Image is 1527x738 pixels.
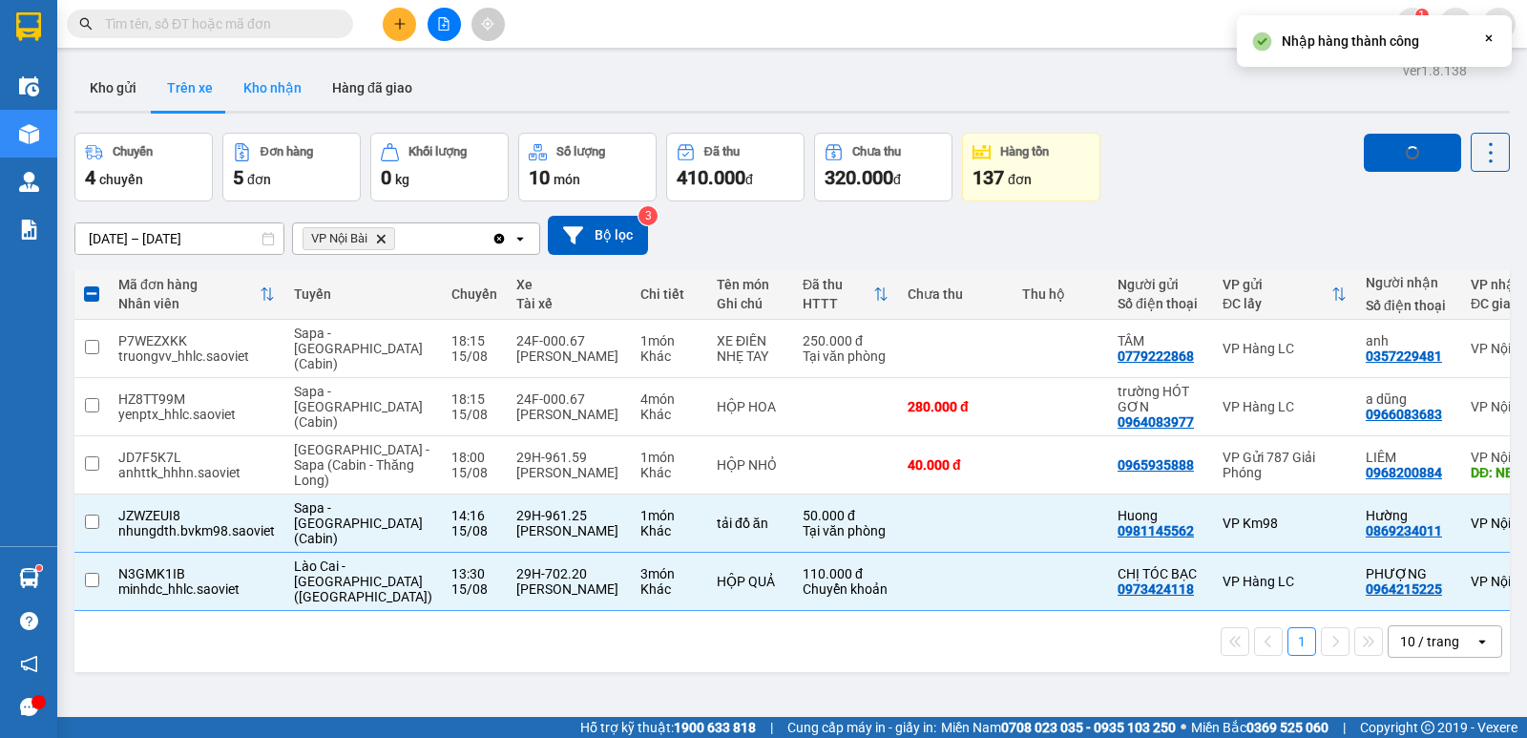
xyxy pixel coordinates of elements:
div: [PERSON_NAME] [516,523,621,538]
div: Khác [640,407,698,422]
span: file-add [437,17,450,31]
div: VP gửi [1223,277,1331,292]
div: Người gửi [1118,277,1203,292]
div: Hàng tồn [1000,145,1049,158]
div: HỘP NHỎ [717,457,784,473]
div: 0869234011 [1366,523,1442,538]
div: [PERSON_NAME] [516,581,621,597]
span: 10 [529,166,550,189]
span: 0 [381,166,391,189]
sup: 1 [1415,9,1429,22]
button: Đơn hàng5đơn [222,133,361,201]
div: N3GMK1IB [118,566,275,581]
div: 18:00 [451,450,497,465]
input: Selected VP Nội Bài. [399,229,401,248]
div: 13:30 [451,566,497,581]
span: question-circle [20,612,38,630]
div: PHƯỢNG [1366,566,1452,581]
div: anh [1366,333,1452,348]
img: warehouse-icon [19,76,39,96]
div: NHẸ TAY [717,348,784,364]
div: VP Hàng LC [1223,341,1347,356]
span: Sapa - [GEOGRAPHIC_DATA] (Cabin) [294,384,423,430]
div: Đơn hàng [261,145,313,158]
svg: Close [1481,31,1496,46]
span: message [20,698,38,716]
button: plus [383,8,416,41]
div: 1 món [640,450,698,465]
div: Đã thu [803,277,873,292]
th: Toggle SortBy [109,269,284,320]
div: Thu hộ [1022,286,1098,302]
div: ĐC lấy [1223,296,1331,311]
div: 40.000 đ [908,457,1003,473]
div: Khối lượng [408,145,467,158]
div: Hường [1366,508,1452,523]
span: chuyến [99,172,143,187]
button: aim [471,8,505,41]
div: JZWZEUI8 [118,508,275,523]
div: Nhập hàng thành công [1282,31,1419,52]
span: Miền Nam [941,717,1176,738]
div: 1 món [640,508,698,523]
sup: 1 [36,565,42,571]
div: Chưa thu [852,145,901,158]
span: đơn [247,172,271,187]
div: 18:15 [451,333,497,348]
div: 0964083977 [1118,414,1194,430]
span: [GEOGRAPHIC_DATA] - Sapa (Cabin - Thăng Long) [294,442,429,488]
span: 320.000 [825,166,893,189]
div: 18:15 [451,391,497,407]
span: Lào Cai - [GEOGRAPHIC_DATA] ([GEOGRAPHIC_DATA]) [294,559,432,604]
svg: Delete [375,233,387,244]
div: Mã đơn hàng [118,277,260,292]
span: kg [395,172,409,187]
div: 15/08 [451,523,497,538]
span: 137 [973,166,1004,189]
div: 0779222868 [1118,348,1194,364]
div: 0966083683 [1366,407,1442,422]
span: đ [745,172,753,187]
span: đơn [1008,172,1032,187]
strong: 0369 525 060 [1246,720,1328,735]
div: nhungdth.bvkm98.saoviet [118,523,275,538]
span: notification [20,655,38,673]
button: Kho nhận [228,65,317,111]
div: Tài xế [516,296,621,311]
span: VP Nội Bài [311,231,367,246]
div: minhdc_hhlc.saoviet [118,581,275,597]
div: Nhân viên [118,296,260,311]
div: 0965935888 [1118,457,1194,473]
strong: 1900 633 818 [674,720,756,735]
button: Chưa thu320.000đ [814,133,952,201]
div: VP Gửi 787 Giải Phóng [1223,450,1347,480]
div: TÂM [1118,333,1203,348]
div: tải đồ ăn [717,516,784,531]
div: Đã thu [704,145,740,158]
span: ⚪️ [1181,724,1186,731]
img: warehouse-icon [19,172,39,192]
span: món [554,172,580,187]
span: 5 [233,166,243,189]
button: Số lượng10món [518,133,657,201]
div: [PERSON_NAME] [516,407,621,422]
img: warehouse-icon [19,124,39,144]
div: anhttk_hhhn.saoviet [118,465,275,480]
div: 29H-702.20 [516,566,621,581]
span: đ [893,172,901,187]
span: Sapa - [GEOGRAPHIC_DATA] (Cabin) [294,500,423,546]
sup: 3 [638,206,658,225]
div: 24F-000.67 [516,391,621,407]
div: VP Hàng LC [1223,399,1347,414]
div: VP Hàng LC [1223,574,1347,589]
div: HỘP QUẢ [717,574,784,589]
div: Khác [640,465,698,480]
div: Tại văn phòng [803,523,889,538]
strong: 0708 023 035 - 0935 103 250 [1001,720,1176,735]
div: VP Km98 [1223,516,1347,531]
div: HỘP HOA [717,399,784,414]
input: Select a date range. [75,223,283,254]
span: copyright [1421,721,1434,734]
div: Xe [516,277,621,292]
div: Người nhận [1366,275,1452,290]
